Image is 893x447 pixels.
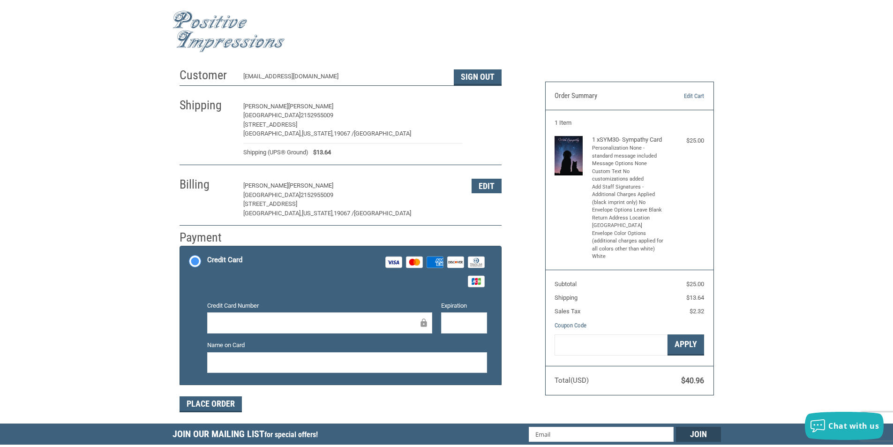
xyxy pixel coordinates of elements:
span: Chat with us [828,421,879,431]
span: [PERSON_NAME] [288,182,333,189]
span: [PERSON_NAME] [288,103,333,110]
span: Subtotal [555,280,577,288]
span: 19067 / [334,210,354,217]
span: Total (USD) [555,376,589,385]
span: [PERSON_NAME] [243,182,288,189]
a: Edit Cart [656,91,704,101]
span: [GEOGRAPHIC_DATA], [243,130,302,137]
h2: Customer [180,68,234,83]
button: Edit [472,99,502,114]
span: for special offers! [264,430,318,439]
input: Gift Certificate or Coupon Code [555,334,668,356]
h2: Payment [180,230,234,245]
span: $2.32 [690,308,704,315]
li: Envelope Options Leave Blank [592,206,665,214]
span: [STREET_ADDRESS] [243,121,297,128]
button: Chat with us [805,412,884,440]
label: Expiration [441,301,487,311]
li: Personalization None - standard message included [592,144,665,160]
span: [GEOGRAPHIC_DATA] [354,210,411,217]
img: Positive Impressions [173,11,285,53]
h3: 1 Item [555,119,704,127]
span: [STREET_ADDRESS] [243,200,297,207]
span: 2152955009 [300,112,333,119]
span: $13.64 [308,148,331,157]
span: [US_STATE], [302,130,334,137]
span: 2152955009 [300,191,333,198]
label: Credit Card Number [207,301,432,311]
div: [EMAIL_ADDRESS][DOMAIN_NAME] [243,72,444,85]
li: Custom Text No customizations added [592,168,665,183]
span: [GEOGRAPHIC_DATA] [243,112,300,119]
button: Edit [472,179,502,193]
label: Name on Card [207,341,487,350]
button: Apply [668,334,704,356]
span: $40.96 [681,376,704,385]
span: 19067 / [334,130,354,137]
input: Email [529,427,674,442]
h3: Order Summary [555,91,656,101]
h2: Billing [180,177,234,192]
span: [GEOGRAPHIC_DATA], [243,210,302,217]
li: Message Options None [592,160,665,168]
h2: Shipping [180,98,234,113]
input: Join [676,427,721,442]
a: Coupon Code [555,322,586,329]
button: Place Order [180,396,242,412]
button: Sign Out [454,69,502,85]
li: Envelope Color Options (additional charges applied for all colors other than white) White [592,230,665,261]
span: [GEOGRAPHIC_DATA] [243,191,300,198]
h4: 1 x SYM30- Sympathy Card [592,136,665,144]
span: [US_STATE], [302,210,334,217]
div: Credit Card [207,252,242,268]
span: [PERSON_NAME] [243,103,288,110]
span: $25.00 [686,280,704,288]
div: $25.00 [667,136,704,145]
span: Shipping [555,294,578,301]
span: $13.64 [686,294,704,301]
li: Return Address Location [GEOGRAPHIC_DATA] [592,214,665,230]
li: Add Staff Signatures - Additional Charges Applied (black imprint only) No [592,183,665,207]
span: [GEOGRAPHIC_DATA] [354,130,411,137]
span: Sales Tax [555,308,580,315]
span: Shipping (UPS® Ground) [243,148,308,157]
